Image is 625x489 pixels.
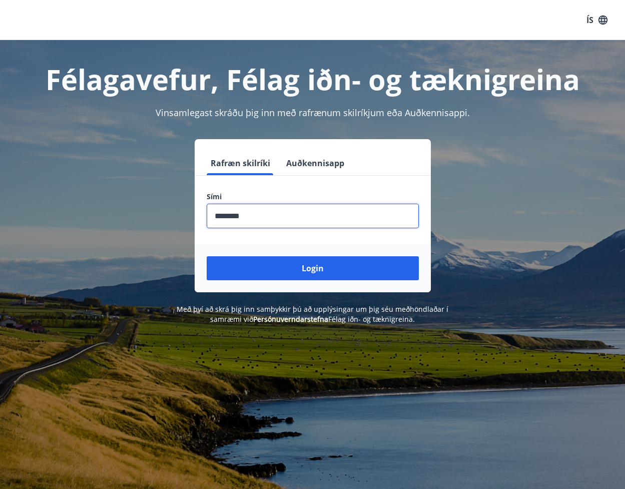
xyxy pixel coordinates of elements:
[207,151,274,175] button: Rafræn skilríki
[581,11,613,29] button: ÍS
[207,192,419,202] label: Sími
[207,256,419,280] button: Login
[177,304,448,324] span: Með því að skrá þig inn samþykkir þú að upplýsingar um þig séu meðhöndlaðar í samræmi við Félag i...
[253,314,328,324] a: Persónuverndarstefna
[156,107,470,119] span: Vinsamlegast skráðu þig inn með rafrænum skilríkjum eða Auðkennisappi.
[12,60,613,98] h1: Félagavefur, Félag iðn- og tæknigreina
[282,151,348,175] button: Auðkennisapp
